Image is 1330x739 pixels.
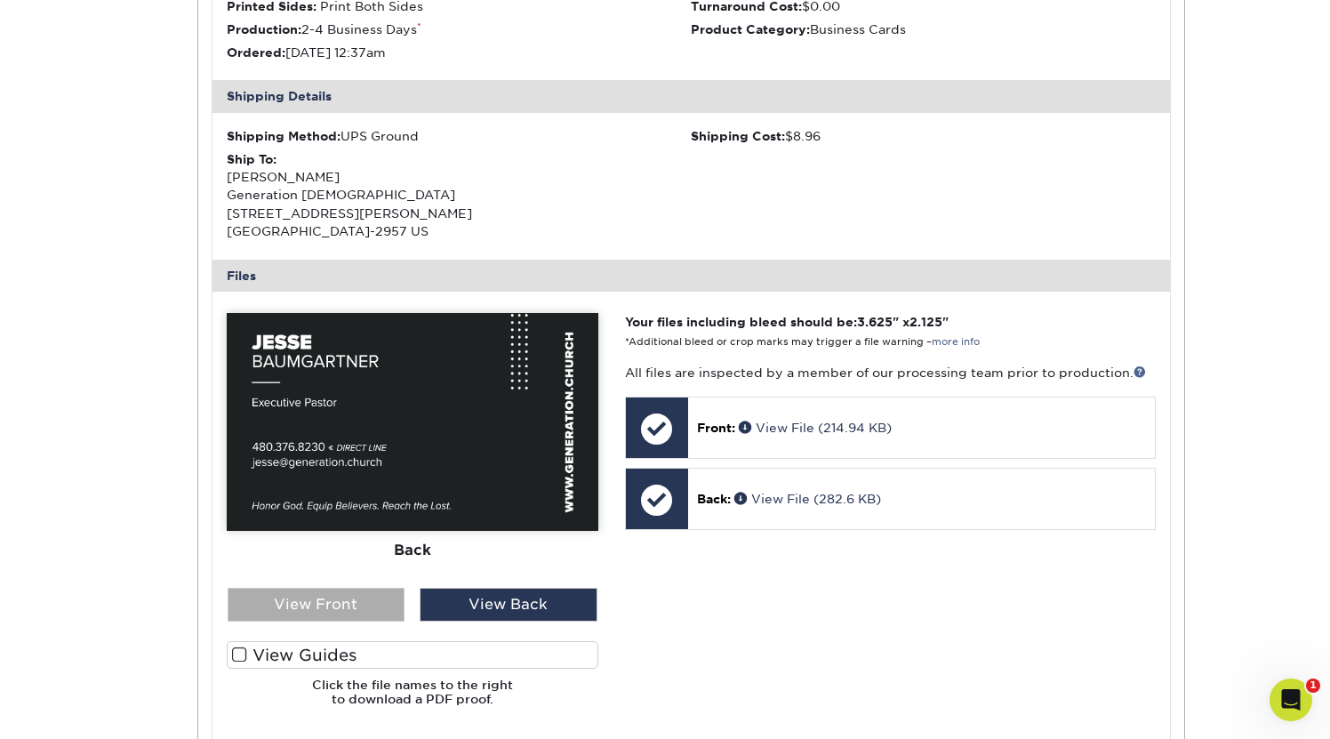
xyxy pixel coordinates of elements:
[227,531,598,570] div: Back
[227,45,285,60] strong: Ordered:
[228,588,405,622] div: View Front
[739,421,892,435] a: View File (214.94 KB)
[691,127,1156,145] div: $8.96
[697,492,731,506] span: Back:
[857,315,893,329] span: 3.625
[625,336,980,348] small: *Additional bleed or crop marks may trigger a file warning –
[697,421,735,435] span: Front:
[4,685,151,733] iframe: Google Customer Reviews
[909,315,942,329] span: 2.125
[734,492,881,506] a: View File (282.6 KB)
[227,129,341,143] strong: Shipping Method:
[227,127,692,145] div: UPS Ground
[212,80,1171,112] div: Shipping Details
[1306,679,1320,693] span: 1
[227,678,598,721] h6: Click the file names to the right to download a PDF proof.
[227,152,276,166] strong: Ship To:
[212,260,1171,292] div: Files
[420,588,597,622] div: View Back
[227,20,692,38] li: 2-4 Business Days
[227,150,692,241] div: [PERSON_NAME] Generation [DEMOGRAPHIC_DATA] [STREET_ADDRESS][PERSON_NAME] [GEOGRAPHIC_DATA]-2957 US
[227,44,692,61] li: [DATE] 12:37am
[691,129,785,143] strong: Shipping Cost:
[227,641,598,669] label: View Guides
[625,315,949,329] strong: Your files including bleed should be: " x "
[227,22,301,36] strong: Production:
[691,20,1156,38] li: Business Cards
[625,364,1156,382] p: All files are inspected by a member of our processing team prior to production.
[1270,679,1312,721] iframe: Intercom live chat
[691,22,810,36] strong: Product Category:
[932,336,980,348] a: more info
